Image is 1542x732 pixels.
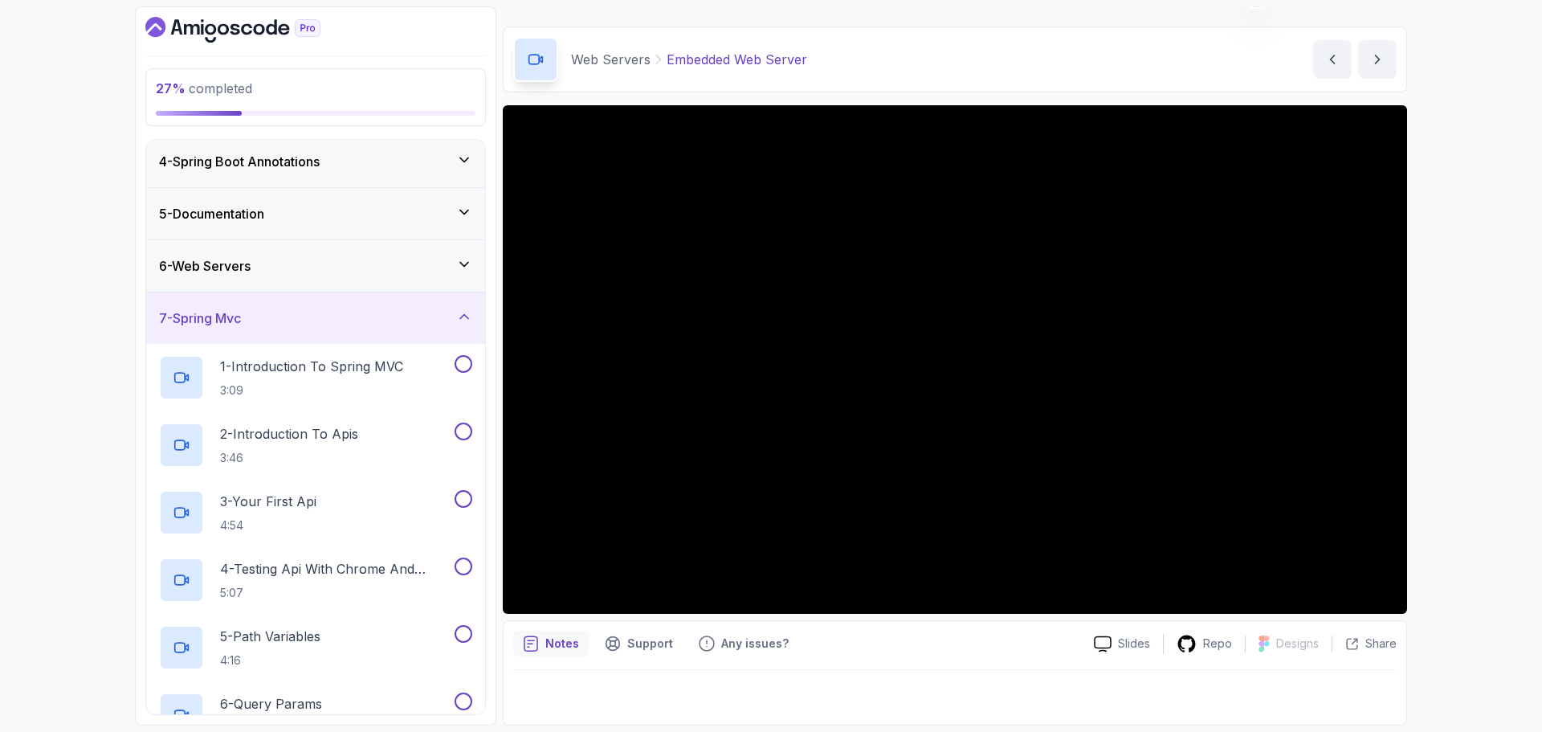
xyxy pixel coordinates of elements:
p: Support [627,636,673,652]
button: 4-Spring Boot Annotations [146,136,485,187]
button: 3-Your First Api4:54 [159,490,472,535]
button: 5-Documentation [146,188,485,239]
a: Dashboard [145,17,357,43]
button: Feedback button [689,631,798,656]
span: completed [156,80,252,96]
button: notes button [513,631,589,656]
button: next content [1358,40,1397,79]
iframe: 1 - Embedded Web Server [503,105,1407,614]
a: Slides [1081,636,1163,652]
p: 5 - Path Variables [220,627,320,646]
button: 4-Testing Api With Chrome And Intellij5:07 [159,558,472,603]
p: 3:46 [220,450,358,466]
p: 2 - Introduction To Apis [220,424,358,444]
button: 2-Introduction To Apis3:46 [159,423,472,468]
p: Slides [1118,636,1150,652]
a: Repo [1164,634,1245,654]
p: 6 - Query Params [220,694,322,714]
p: Any issues? [721,636,789,652]
button: 5-Path Variables4:16 [159,625,472,670]
p: Repo [1203,636,1232,652]
h3: 5 - Documentation [159,204,264,223]
button: previous content [1313,40,1352,79]
button: Share [1332,636,1397,652]
p: 4 - Testing Api With Chrome And Intellij [220,559,451,579]
p: 3 - Your First Api [220,492,316,511]
p: 5:07 [220,585,451,601]
h3: 6 - Web Servers [159,256,251,276]
button: 6-Web Servers [146,240,485,292]
p: Embedded Web Server [667,50,807,69]
p: 4:16 [220,652,320,669]
p: Web Servers [571,50,651,69]
p: Designs [1276,636,1319,652]
p: 3:09 [220,382,403,399]
p: Share [1365,636,1397,652]
p: 4:54 [220,517,316,534]
p: 1 - Introduction To Spring MVC [220,357,403,376]
span: 27 % [156,80,186,96]
h3: 7 - Spring Mvc [159,309,241,328]
p: Notes [545,636,579,652]
button: Support button [595,631,683,656]
button: 7-Spring Mvc [146,292,485,344]
h3: 4 - Spring Boot Annotations [159,152,320,171]
button: 1-Introduction To Spring MVC3:09 [159,355,472,400]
